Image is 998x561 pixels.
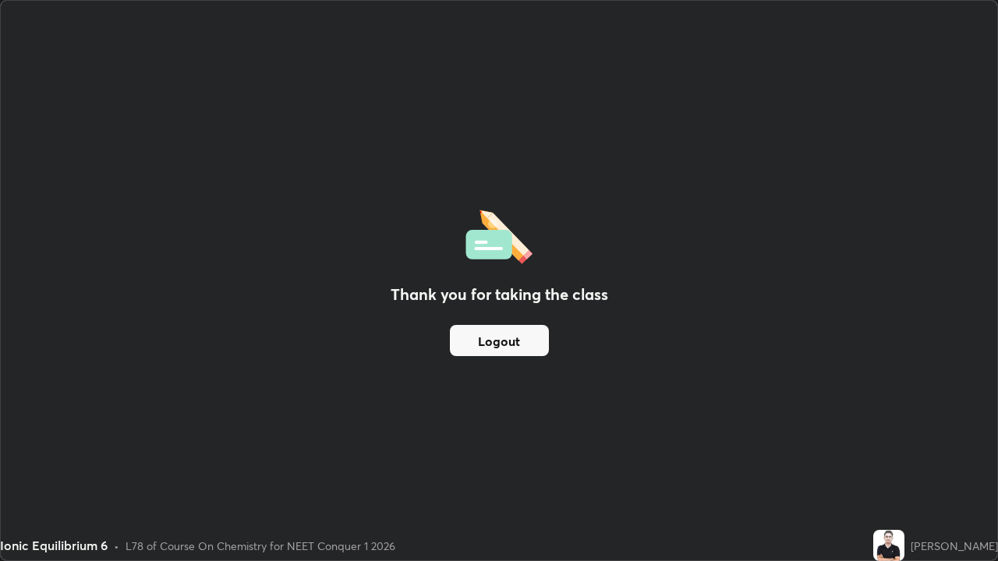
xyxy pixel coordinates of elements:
[873,530,904,561] img: 07289581f5164c24b1d22cb8169adb0f.jpg
[391,283,608,306] h2: Thank you for taking the class
[114,538,119,554] div: •
[126,538,395,554] div: L78 of Course On Chemistry for NEET Conquer 1 2026
[465,205,533,264] img: offlineFeedback.1438e8b3.svg
[911,538,998,554] div: [PERSON_NAME]
[450,325,549,356] button: Logout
